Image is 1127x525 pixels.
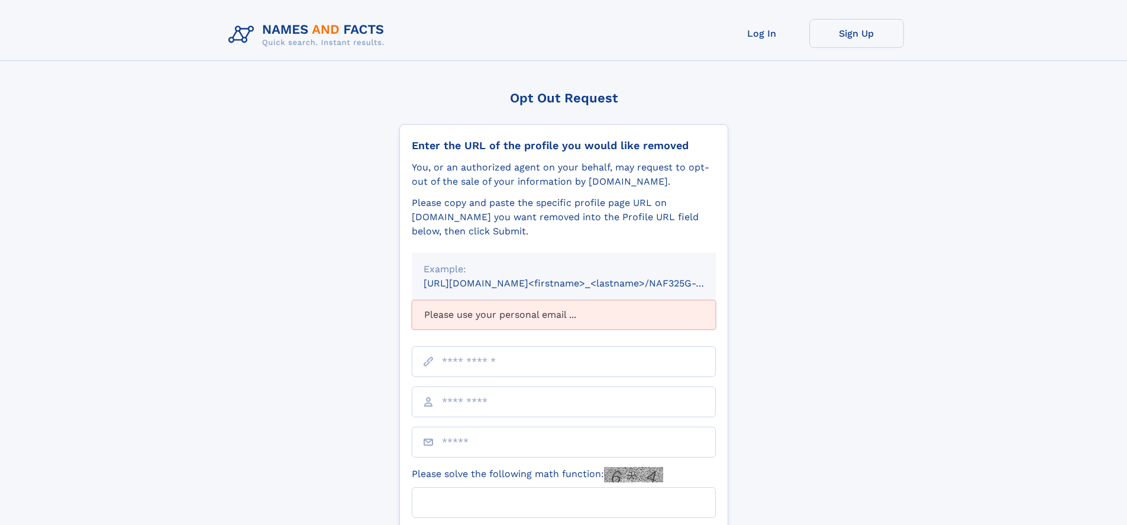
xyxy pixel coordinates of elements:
a: Log In [715,19,809,48]
div: Example: [424,262,704,276]
small: [URL][DOMAIN_NAME]<firstname>_<lastname>/NAF325G-xxxxxxxx [424,278,738,289]
div: Enter the URL of the profile you would like removed [412,139,716,152]
label: Please solve the following math function: [412,467,663,482]
a: Sign Up [809,19,904,48]
div: Opt Out Request [399,91,728,105]
div: Please copy and paste the specific profile page URL on [DOMAIN_NAME] you want removed into the Pr... [412,196,716,239]
div: You, or an authorized agent on your behalf, may request to opt-out of the sale of your informatio... [412,160,716,189]
div: Please use your personal email ... [412,300,716,330]
img: Logo Names and Facts [224,19,394,51]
